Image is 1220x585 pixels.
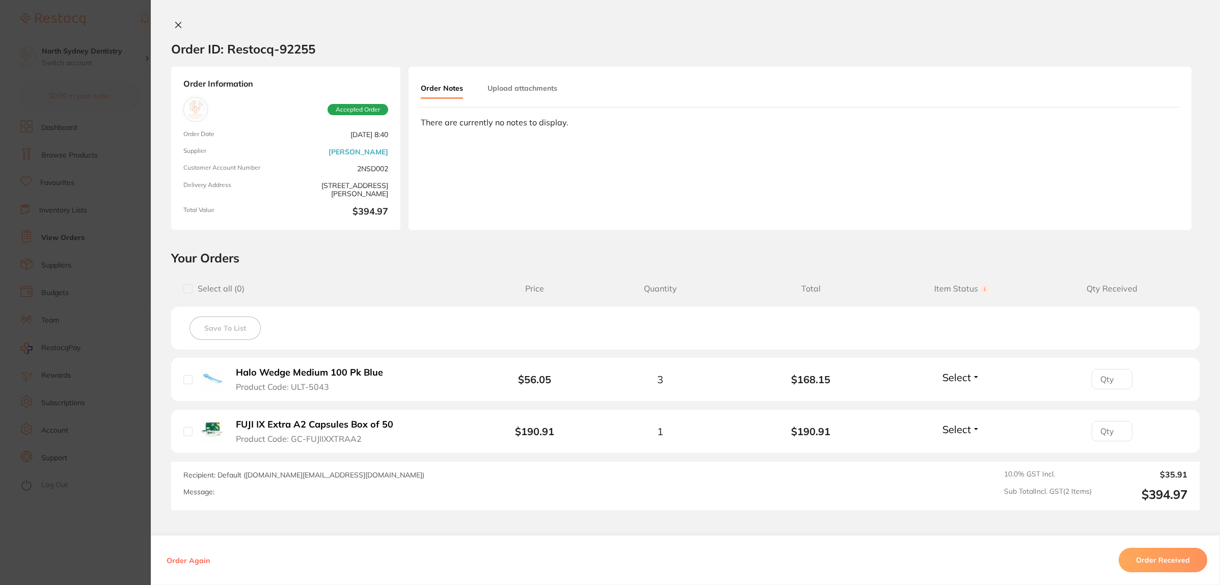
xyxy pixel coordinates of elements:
span: Item Status [886,284,1037,294]
span: Supplier [183,147,282,156]
span: Select all ( 0 ) [193,284,245,294]
img: Halo Wedge Medium 100 Pk Blue [200,366,225,391]
span: [DATE] 8:40 [290,130,388,139]
button: Select [939,371,983,384]
span: 1 [657,426,663,437]
span: Sub Total Incl. GST ( 2 Items) [1004,487,1092,502]
span: Customer Account Number [183,164,282,173]
span: Select [942,423,971,436]
output: $394.97 [1100,487,1187,502]
input: Qty [1092,421,1132,441]
h2: Order ID: Restocq- 92255 [171,41,315,57]
span: Accepted Order [328,104,388,115]
span: 3 [657,374,663,385]
output: $35.91 [1100,470,1187,479]
span: 10.0 % GST Incl. [1004,470,1092,479]
b: $56.05 [518,373,551,386]
span: Order Date [183,130,282,139]
button: Halo Wedge Medium 100 Pk Blue Product Code: ULT-5043 [233,367,394,392]
span: Price [484,284,585,294]
img: Henry Schein Halas [186,100,205,119]
span: Total [736,284,886,294]
b: $394.97 [290,206,388,218]
b: $190.91 [736,426,886,437]
span: Recipient: Default ( [DOMAIN_NAME][EMAIL_ADDRESS][DOMAIN_NAME] ) [183,470,424,480]
button: FUJI IX Extra A2 Capsules Box of 50 Product Code: GC-FUJIIXXTRAA2 [233,419,404,444]
input: Qty [1092,369,1132,389]
strong: Order Information [183,79,388,89]
label: Message: [183,488,214,496]
span: Product Code: ULT-5043 [236,382,329,391]
span: Qty Received [1037,284,1187,294]
div: There are currently no notes to display. [421,118,1179,127]
span: Delivery Address [183,181,282,198]
b: $190.91 [515,425,554,438]
button: Order Again [164,555,213,565]
button: Save To List [189,316,261,340]
span: Total Value [183,206,282,218]
a: [PERSON_NAME] [329,148,388,156]
button: Order Notes [421,79,463,99]
img: FUJI IX Extra A2 Capsules Box of 50 [200,418,225,443]
button: Select [939,423,983,436]
b: FUJI IX Extra A2 Capsules Box of 50 [236,419,393,430]
b: $168.15 [736,374,886,385]
span: [STREET_ADDRESS][PERSON_NAME] [290,181,388,198]
span: Quantity [585,284,736,294]
span: 2NSD002 [290,164,388,173]
span: Product Code: GC-FUJIIXXTRAA2 [236,434,362,443]
h2: Your Orders [171,250,1200,265]
button: Order Received [1119,548,1207,572]
button: Upload attachments [487,79,557,97]
b: Halo Wedge Medium 100 Pk Blue [236,367,383,378]
span: Select [942,371,971,384]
